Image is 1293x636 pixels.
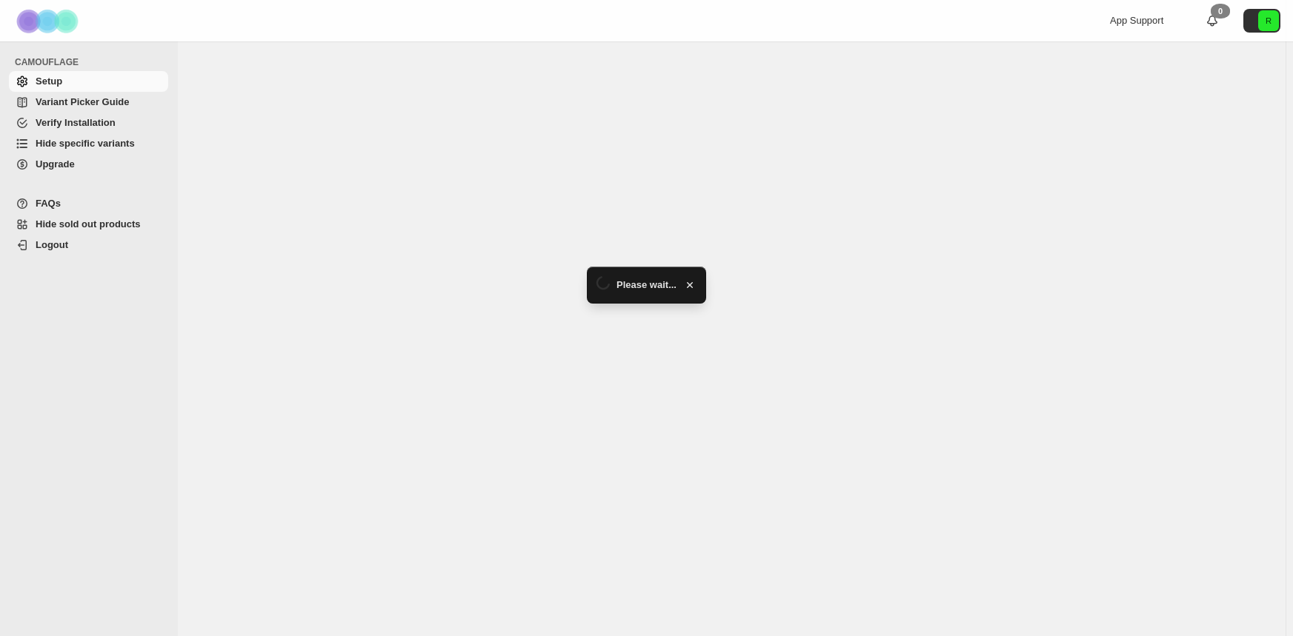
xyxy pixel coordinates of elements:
[36,117,116,128] span: Verify Installation
[9,214,168,235] a: Hide sold out products
[36,158,75,170] span: Upgrade
[36,239,68,250] span: Logout
[1243,9,1280,33] button: Avatar with initials R
[36,76,62,87] span: Setup
[9,113,168,133] a: Verify Installation
[36,198,61,209] span: FAQs
[9,71,168,92] a: Setup
[1205,13,1220,28] a: 0
[1258,10,1279,31] span: Avatar with initials R
[36,218,141,230] span: Hide sold out products
[9,133,168,154] a: Hide specific variants
[616,278,677,292] span: Please wait...
[9,193,168,214] a: FAQs
[1266,16,1272,25] text: R
[15,56,170,68] span: CAMOUFLAGE
[9,235,168,255] a: Logout
[1211,4,1230,19] div: 0
[9,154,168,175] a: Upgrade
[12,1,86,41] img: Camouflage
[9,92,168,113] a: Variant Picker Guide
[36,138,135,149] span: Hide specific variants
[36,96,129,107] span: Variant Picker Guide
[1110,15,1163,26] span: App Support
